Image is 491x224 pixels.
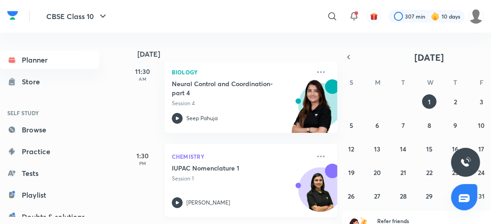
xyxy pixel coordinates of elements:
abbr: October 13, 2025 [374,145,380,153]
button: October 20, 2025 [370,165,384,180]
abbr: October 10, 2025 [478,121,485,130]
abbr: October 30, 2025 [452,192,459,200]
h5: Neural Control and Coordination- part 4 [172,79,285,97]
img: Company Logo [7,9,18,22]
abbr: October 7, 2025 [402,121,405,130]
button: October 9, 2025 [448,118,462,132]
h4: [DATE] [137,50,346,58]
abbr: October 26, 2025 [348,192,355,200]
abbr: October 2, 2025 [454,97,457,106]
button: October 17, 2025 [474,141,489,156]
abbr: October 5, 2025 [350,121,353,130]
img: unacademy [287,79,337,142]
button: October 1, 2025 [422,94,437,109]
button: October 6, 2025 [370,118,384,132]
button: October 23, 2025 [448,165,462,180]
abbr: Monday [375,78,380,87]
p: Seep Pahuja [186,114,218,122]
abbr: October 19, 2025 [348,168,355,177]
h5: 11:30 [125,67,161,76]
abbr: October 29, 2025 [426,192,433,200]
button: October 30, 2025 [448,189,462,203]
img: Nishi raghuwanshi [468,9,484,24]
abbr: October 27, 2025 [374,192,380,200]
button: October 16, 2025 [448,141,462,156]
abbr: October 3, 2025 [480,97,483,106]
abbr: October 22, 2025 [426,168,433,177]
abbr: Thursday [453,78,457,87]
abbr: October 15, 2025 [426,145,433,153]
abbr: October 8, 2025 [428,121,431,130]
abbr: October 17, 2025 [478,145,484,153]
img: Avatar [299,172,342,216]
button: October 10, 2025 [474,118,489,132]
p: [PERSON_NAME] [186,199,230,207]
button: October 24, 2025 [474,165,489,180]
abbr: October 14, 2025 [400,145,407,153]
button: October 22, 2025 [422,165,437,180]
abbr: Friday [480,78,483,87]
h5: IUPAC Nomenclature 1 [172,164,285,173]
button: October 5, 2025 [344,118,359,132]
button: October 14, 2025 [396,141,411,156]
h5: 1:30 [125,151,161,161]
button: October 29, 2025 [422,189,437,203]
button: October 12, 2025 [344,141,359,156]
abbr: October 16, 2025 [452,145,458,153]
img: streak [431,12,440,21]
p: Session 4 [172,99,310,107]
abbr: October 24, 2025 [478,168,485,177]
abbr: October 20, 2025 [374,168,381,177]
button: October 8, 2025 [422,118,437,132]
p: PM [125,161,161,166]
button: October 27, 2025 [370,189,384,203]
abbr: October 23, 2025 [452,168,459,177]
button: CBSE Class 10 [41,7,114,25]
abbr: Sunday [350,78,353,87]
abbr: October 9, 2025 [453,121,457,130]
abbr: Tuesday [402,78,405,87]
button: October 28, 2025 [396,189,411,203]
abbr: Wednesday [427,78,433,87]
button: October 31, 2025 [474,189,489,203]
p: Session 1 [172,175,310,183]
abbr: October 21, 2025 [400,168,406,177]
p: Biology [172,67,310,78]
div: Store [22,76,45,87]
button: October 13, 2025 [370,141,384,156]
button: October 2, 2025 [448,94,462,109]
button: October 19, 2025 [344,165,359,180]
abbr: October 28, 2025 [400,192,407,200]
abbr: October 31, 2025 [478,192,485,200]
abbr: October 1, 2025 [428,97,431,106]
span: [DATE] [415,51,444,63]
button: October 21, 2025 [396,165,411,180]
abbr: October 6, 2025 [375,121,379,130]
img: ttu [460,157,471,168]
button: October 3, 2025 [474,94,489,109]
img: avatar [370,12,378,20]
button: avatar [367,9,381,24]
button: October 26, 2025 [344,189,359,203]
button: October 15, 2025 [422,141,437,156]
p: AM [125,76,161,82]
button: October 7, 2025 [396,118,411,132]
p: Chemistry [172,151,310,162]
a: Company Logo [7,9,18,24]
abbr: October 12, 2025 [348,145,354,153]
